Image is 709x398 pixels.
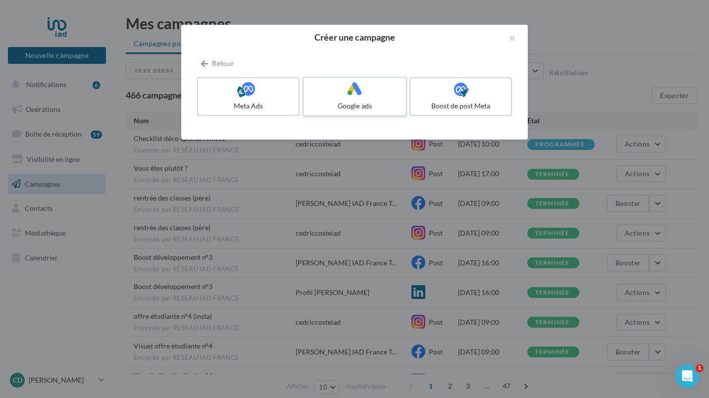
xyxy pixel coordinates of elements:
[197,57,238,69] button: Retour
[197,33,512,42] h2: Créer une campagne
[675,364,699,388] iframe: Intercom live chat
[202,101,295,111] div: Meta Ads
[414,101,507,111] div: Boost de post Meta
[307,101,402,111] div: Google ads
[696,364,704,372] span: 1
